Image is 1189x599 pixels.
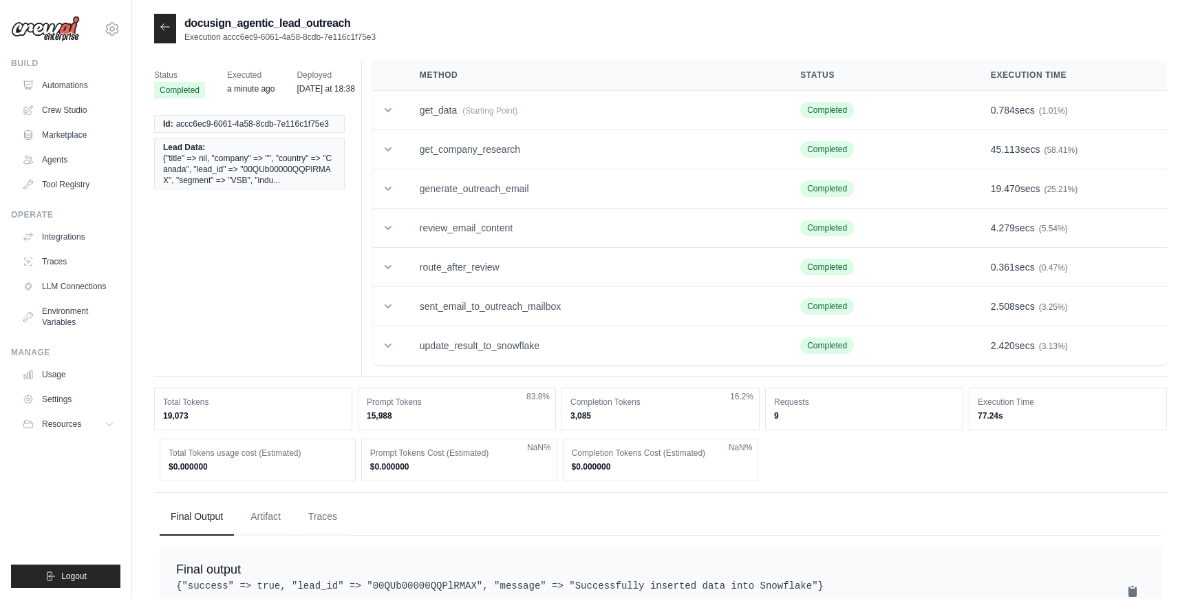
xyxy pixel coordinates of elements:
span: Completed [800,180,854,197]
div: Manage [11,347,120,358]
a: Automations [17,74,120,96]
td: generate_outreach_email [403,169,784,209]
a: LLM Connections [17,275,120,297]
dd: $0.000000 [370,461,548,472]
button: Artifact [239,498,292,536]
span: (58.41%) [1044,145,1078,155]
a: Crew Studio [17,99,120,121]
span: 2.420 [991,340,1015,351]
span: Completed [800,337,854,354]
img: Logo [11,16,80,42]
span: Deployed [297,68,355,82]
dd: 15,988 [367,410,547,421]
th: Status [784,60,974,91]
dd: 19,073 [163,410,343,421]
span: Executed [227,68,275,82]
span: Status [154,68,205,82]
a: Traces [17,251,120,273]
td: get_data [403,91,784,130]
span: Completed [154,82,205,98]
span: Id: [163,118,173,129]
dd: $0.000000 [169,461,347,472]
span: (3.25%) [1039,302,1068,312]
span: 16.2% [730,391,753,402]
pre: {"success" => true, "lead_id" => "00QUb00000QQPlRMAX", "message" => "Successfully inserted data i... [176,579,1145,593]
span: Completed [800,220,854,236]
td: secs [974,91,1167,130]
span: Completed [800,102,854,118]
td: secs [974,248,1167,287]
span: NaN% [527,442,551,453]
span: 45.113 [991,144,1020,155]
a: Agents [17,149,120,171]
span: (25.21%) [1044,185,1078,194]
dd: 9 [774,410,954,421]
td: route_after_review [403,248,784,287]
dt: Completion Tokens [570,397,751,408]
span: (3.13%) [1039,341,1068,351]
th: Method [403,60,784,91]
td: secs [974,130,1167,169]
dt: Prompt Tokens Cost (Estimated) [370,448,548,459]
div: Build [11,58,120,69]
a: Environment Variables [17,300,120,333]
span: Completed [800,259,854,275]
th: Execution Time [974,60,1167,91]
dt: Completion Tokens Cost (Estimated) [572,448,750,459]
span: Completed [800,141,854,158]
span: 0.361 [991,262,1015,273]
p: Execution accc6ec9-6061-4a58-8cdb-7e116c1f75e3 [184,32,376,43]
span: accc6ec9-6061-4a58-8cdb-7e116c1f75e3 [176,118,329,129]
dt: Total Tokens usage cost (Estimated) [169,448,347,459]
span: 83.8% [526,391,550,402]
dt: Prompt Tokens [367,397,547,408]
dd: $0.000000 [572,461,750,472]
span: 0.784 [991,105,1015,116]
span: 4.279 [991,222,1015,233]
dd: 77.24s [978,410,1158,421]
time: August 22, 2025 at 18:38 CDT [297,84,355,94]
time: August 26, 2025 at 18:47 CDT [227,84,275,94]
span: 2.508 [991,301,1015,312]
dt: Total Tokens [163,397,343,408]
button: Traces [297,498,348,536]
td: review_email_content [403,209,784,248]
span: Completed [800,298,854,315]
td: secs [974,287,1167,326]
dt: Requests [774,397,954,408]
span: Final output [176,563,241,576]
a: Settings [17,388,120,410]
dd: 3,085 [570,410,751,421]
span: {"title" => nil, "company" => "", "country" => "Canada", "lead_id" => "00QUb00000QQPlRMAX", "segm... [163,153,336,186]
td: secs [974,169,1167,209]
a: Usage [17,364,120,386]
a: Marketplace [17,124,120,146]
td: secs [974,326,1167,366]
span: NaN% [729,442,753,453]
td: update_result_to_snowflake [403,326,784,366]
span: Resources [42,419,81,430]
td: sent_email_to_outreach_mailbox [403,287,784,326]
span: (5.54%) [1039,224,1068,233]
td: secs [974,209,1167,248]
a: Tool Registry [17,174,120,196]
td: get_company_research [403,130,784,169]
button: Resources [17,413,120,435]
div: Operate [11,209,120,220]
span: (1.01%) [1039,106,1068,116]
button: Logout [11,565,120,588]
span: (0.47%) [1039,263,1068,273]
h2: docusign_agentic_lead_outreach [184,15,376,32]
span: (Starting Point) [462,106,517,116]
span: Logout [61,571,87,582]
span: Lead Data: [163,142,205,153]
span: 19.470 [991,183,1020,194]
a: Integrations [17,226,120,248]
button: Final Output [160,498,234,536]
dt: Execution Time [978,397,1158,408]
